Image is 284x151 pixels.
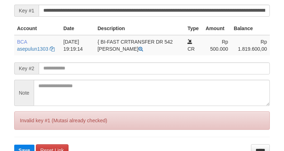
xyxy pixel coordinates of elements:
th: Amount [203,22,231,35]
span: BCA [17,39,27,45]
th: Date [61,22,95,35]
th: Account [14,22,61,35]
span: CR [187,46,195,52]
td: { BI-FAST CRTRANSFER DR 542 [PERSON_NAME] [95,35,185,55]
a: Copy asepulun1303 to clipboard [50,46,55,52]
span: Key #2 [14,62,39,74]
th: Description [95,22,185,35]
a: asepulun1303 [17,46,48,52]
td: Rp 500.000 [203,35,231,55]
span: Key #1 [14,5,39,17]
td: Rp 1.819.600,00 [231,35,270,55]
th: Balance [231,22,270,35]
td: [DATE] 19:19:14 [61,35,95,55]
div: Invalid key #1 (Mutasi already checked) [14,111,270,130]
th: Type [185,22,203,35]
span: Note [14,80,34,106]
